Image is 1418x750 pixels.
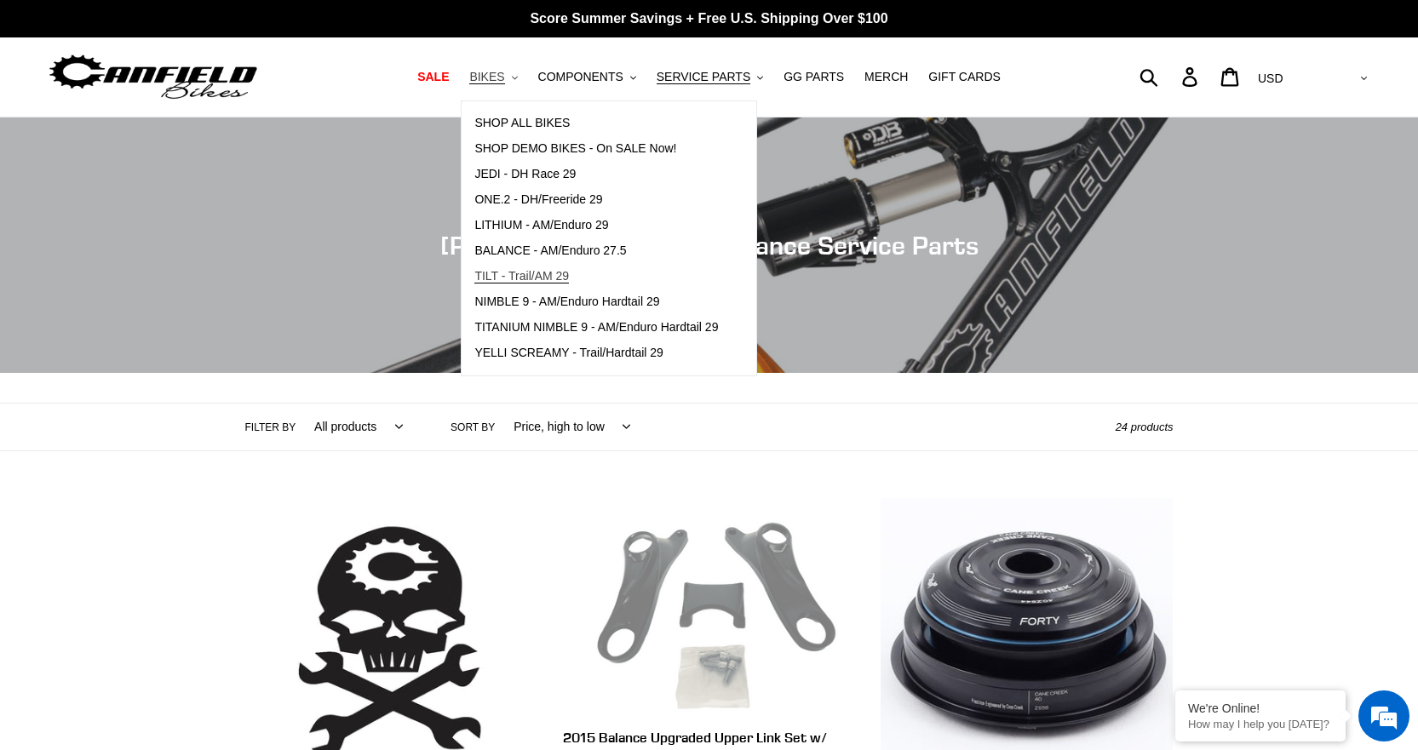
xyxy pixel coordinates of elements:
span: SHOP ALL BIKES [474,116,570,130]
a: SALE [409,66,457,89]
a: TITANIUM NIMBLE 9 - AM/Enduro Hardtail 29 [462,315,731,341]
span: TILT - Trail/AM 29 [474,269,569,283]
textarea: Type your message and hit 'Enter' [9,465,324,524]
div: Chat with us now [114,95,312,117]
span: 24 products [1116,421,1174,433]
span: COMPONENTS [538,70,623,84]
span: We're online! [99,215,235,386]
span: SALE [417,70,449,84]
span: ONE.2 - DH/Freeride 29 [474,192,602,207]
span: MERCH [864,70,908,84]
span: BALANCE - AM/Enduro 27.5 [474,243,626,258]
input: Search [1149,58,1192,95]
span: [PERSON_NAME] Bikes Balance Service Parts [440,230,979,260]
button: BIKES [461,66,525,89]
span: GIFT CARDS [928,70,1001,84]
div: Minimize live chat window [279,9,320,49]
a: ONE.2 - DH/Freeride 29 [462,187,731,213]
button: COMPONENTS [530,66,645,89]
span: JEDI - DH Race 29 [474,167,576,181]
a: LITHIUM - AM/Enduro 29 [462,213,731,238]
button: SERVICE PARTS [648,66,772,89]
a: TILT - Trail/AM 29 [462,264,731,289]
span: LITHIUM - AM/Enduro 29 [474,218,608,232]
span: NIMBLE 9 - AM/Enduro Hardtail 29 [474,295,659,309]
span: YELLI SCREAMY - Trail/Hardtail 29 [474,346,663,360]
img: Canfield Bikes [47,50,260,104]
span: BIKES [469,70,504,84]
a: SHOP DEMO BIKES - On SALE Now! [462,136,731,162]
label: Filter by [245,420,296,435]
span: SHOP DEMO BIKES - On SALE Now! [474,141,676,156]
a: YELLI SCREAMY - Trail/Hardtail 29 [462,341,731,366]
label: Sort by [451,420,495,435]
span: SERVICE PARTS [657,70,750,84]
div: We're Online! [1188,701,1333,715]
a: NIMBLE 9 - AM/Enduro Hardtail 29 [462,289,731,315]
a: BALANCE - AM/Enduro 27.5 [462,238,731,264]
a: SHOP ALL BIKES [462,111,731,136]
img: d_696896380_company_1647369064580_696896380 [55,85,97,128]
div: Navigation go back [19,94,44,119]
span: GG PARTS [784,70,844,84]
span: TITANIUM NIMBLE 9 - AM/Enduro Hardtail 29 [474,320,718,335]
a: JEDI - DH Race 29 [462,162,731,187]
a: MERCH [856,66,916,89]
a: GG PARTS [775,66,853,89]
p: How may I help you today? [1188,718,1333,730]
a: GIFT CARDS [920,66,1009,89]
